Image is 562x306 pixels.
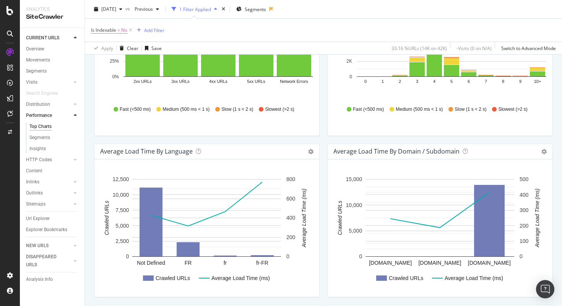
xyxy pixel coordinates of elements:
text: 0 [126,253,129,259]
text: 10,000 [113,192,129,198]
a: Sitemaps [26,200,71,208]
button: Segments [233,3,269,15]
a: Content [26,167,79,175]
div: Movements [26,56,50,64]
text: 400 [286,215,296,221]
div: NEW URLS [26,242,49,250]
button: Add Filter [134,26,164,35]
text: 5xx URLs [247,79,265,84]
div: Segments [29,134,50,142]
a: Performance [26,112,71,120]
h4: Average Load Time by Language [100,146,193,157]
div: DISAPPEARED URLS [26,253,65,269]
span: Slow (1 s < 2 s) [455,106,486,113]
span: vs [125,5,132,11]
text: 0 [349,74,352,79]
div: Apply [101,45,113,51]
text: Average Load Time (ms) [301,189,307,248]
div: A chart. [334,10,546,99]
text: FR [185,260,192,266]
text: Average Load Time (ms) [211,275,270,281]
div: Add Filter [144,27,164,33]
button: 1 Filter Applied [169,3,220,15]
a: Visits [26,78,71,86]
div: Search Engines [26,89,58,97]
a: Inlinks [26,178,71,186]
text: 200 [520,223,529,229]
a: Movements [26,56,79,64]
text: 5,000 [349,228,362,234]
div: Url Explorer [26,215,50,223]
text: 2 [399,79,401,84]
text: 5,000 [115,223,129,229]
i: Options [308,149,313,154]
text: 0 [364,79,367,84]
span: Is Indexable [91,27,116,33]
svg: A chart. [101,172,313,291]
a: Outlinks [26,189,71,197]
text: 2xx URLs [133,79,152,84]
div: Top Charts [29,123,52,131]
button: [DATE] [91,3,125,15]
div: Overview [26,45,44,53]
span: No [121,25,127,36]
button: Apply [91,42,113,54]
div: times [220,5,227,13]
text: Crawled URLs [389,275,423,281]
text: 100 [520,238,529,244]
a: DISAPPEARED URLS [26,253,71,269]
h4: Average Load Time by Domain / Subdomain [333,146,460,157]
button: Save [142,42,162,54]
text: 3xx URLs [171,79,190,84]
text: 400 [520,192,529,198]
text: Crawled URLs [337,201,343,235]
text: 4xx URLs [209,79,227,84]
a: Search Engines [26,89,65,97]
div: Clear [127,45,138,51]
div: - Visits ( 0 on N/A ) [456,45,492,51]
div: CURRENT URLS [26,34,59,42]
div: 33.16 % URLs ( 14K on 42K ) [391,45,447,51]
div: Inlinks [26,178,39,186]
text: 2K [346,58,352,64]
button: Switch to Advanced Mode [498,42,556,54]
span: Medium (500 ms < 1 s) [396,106,443,113]
div: Sitemaps [26,200,45,208]
text: 0 [286,253,289,259]
span: Slowest (>2 s) [265,106,294,113]
text: fr [224,260,227,266]
text: 3 [416,79,418,84]
text: 7 [485,79,487,84]
text: [DOMAIN_NAME] [369,260,412,266]
span: Fast (<500 ms) [353,106,384,113]
text: 15,000 [346,176,362,182]
text: 8 [502,79,504,84]
text: 6 [468,79,470,84]
text: Crawled URLs [156,275,190,281]
span: 2025 Sep. 9th [101,6,116,12]
div: Explorer Bookmarks [26,226,67,234]
a: Distribution [26,100,71,108]
text: [DOMAIN_NAME] [418,260,461,266]
div: HTTP Codes [26,156,52,164]
div: 1 Filter Applied [179,6,211,12]
text: 600 [286,196,296,202]
div: Content [26,167,42,175]
text: 800 [286,176,296,182]
div: Switch to Advanced Mode [501,45,556,51]
span: Slowest (>2 s) [498,106,527,113]
div: Analysis Info [26,275,53,283]
div: A chart. [101,10,313,99]
div: Insights [29,145,46,153]
text: 12,500 [113,176,129,182]
text: 0% [112,74,119,79]
div: Outlinks [26,189,43,197]
text: 0 [520,253,523,259]
a: CURRENT URLS [26,34,71,42]
span: Segments [245,6,266,12]
text: 4 [433,79,435,84]
a: Url Explorer [26,215,79,223]
a: NEW URLS [26,242,71,250]
text: [DOMAIN_NAME] [468,260,511,266]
